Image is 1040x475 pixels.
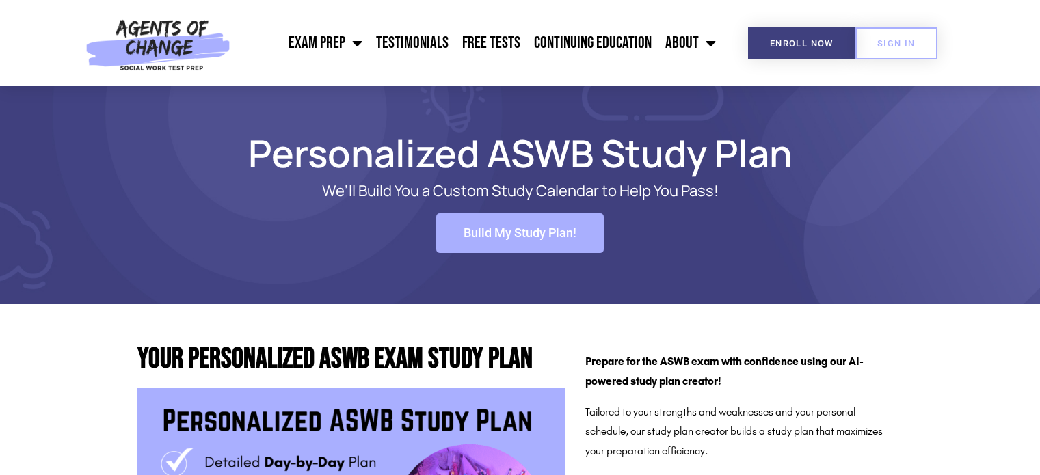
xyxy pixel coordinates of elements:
[137,345,565,374] h2: Your Personalized ASWB Exam Study Plan
[282,26,369,60] a: Exam Prep
[855,27,937,59] a: SIGN IN
[237,26,723,60] nav: Menu
[464,227,576,239] span: Build My Study Plan!
[585,403,896,461] p: Tailored to your strengths and weaknesses and your personal schedule, our study plan creator buil...
[436,213,604,253] a: Build My Study Plan!
[585,355,864,388] strong: Prepare for the ASWB exam with confidence using our AI-powered study plan creator!
[658,26,723,60] a: About
[770,39,834,48] span: Enroll Now
[748,27,855,59] a: Enroll Now
[877,39,916,48] span: SIGN IN
[369,26,455,60] a: Testimonials
[131,137,910,169] h1: Personalized ASWB Study Plan
[185,182,855,200] p: We’ll Build You a Custom Study Calendar to Help You Pass!
[527,26,658,60] a: Continuing Education
[455,26,527,60] a: Free Tests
